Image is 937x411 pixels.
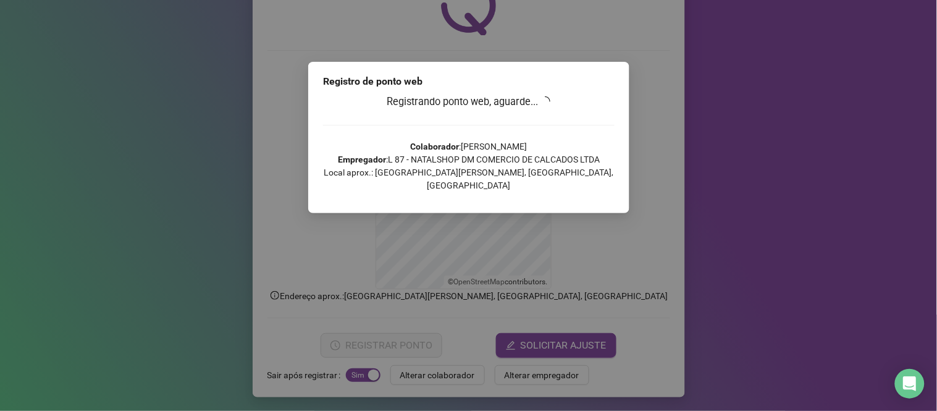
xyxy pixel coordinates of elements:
[323,74,615,89] div: Registro de ponto web
[338,155,386,164] strong: Empregador
[410,142,459,151] strong: Colaborador
[323,94,615,110] h3: Registrando ponto web, aguarde...
[323,140,615,192] p: : [PERSON_NAME] : L 87 - NATALSHOP DM COMERCIO DE CALCADOS LTDA Local aprox.: [GEOGRAPHIC_DATA][P...
[539,95,551,107] span: loading
[895,369,925,399] div: Open Intercom Messenger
